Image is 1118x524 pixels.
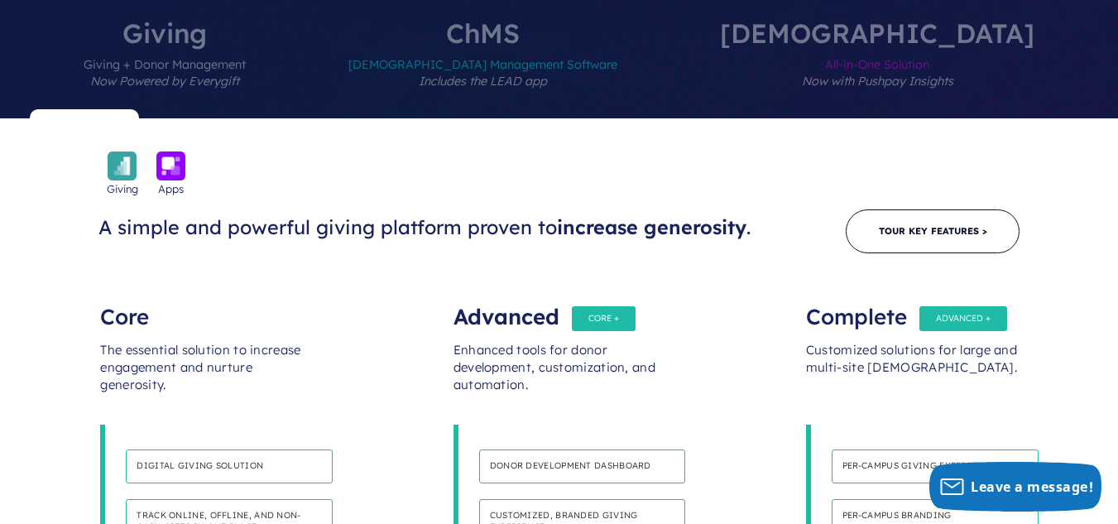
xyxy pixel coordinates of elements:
[156,151,185,180] img: icon_apps-bckgrnd-600x600-1.png
[802,74,953,89] em: Now with Pushpay Insights
[107,180,138,197] span: Giving
[832,449,1039,483] h4: Per-Campus giving experience
[971,478,1093,496] span: Leave a message!
[720,46,1034,118] span: All-in-One Solution
[90,74,239,89] em: Now Powered by Everygift
[670,20,1084,118] label: [DEMOGRAPHIC_DATA]
[929,462,1101,512] button: Leave a message!
[348,46,617,118] span: [DEMOGRAPHIC_DATA] Management Software
[158,180,184,197] span: Apps
[419,74,547,89] em: Includes the LEAD app
[100,325,312,425] div: The essential solution to increase engagement and nurture generosity.
[299,20,667,118] label: ChMS
[100,292,312,325] div: Core
[479,449,686,483] h4: Donor development dashboard
[846,209,1020,253] a: Tour Key Features >
[34,20,295,118] label: Giving
[453,325,665,425] div: Enhanced tools for donor development, customization, and automation.
[453,292,665,325] div: Advanced
[806,325,1018,425] div: Customized solutions for large and multi-site [DEMOGRAPHIC_DATA].
[557,215,746,239] span: increase generosity
[108,151,137,180] img: icon_giving-bckgrnd-600x600-1.png
[84,46,246,118] span: Giving + Donor Management
[126,449,333,483] h4: Digital giving solution
[806,292,1018,325] div: Complete
[98,215,767,240] h3: A simple and powerful giving platform proven to .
